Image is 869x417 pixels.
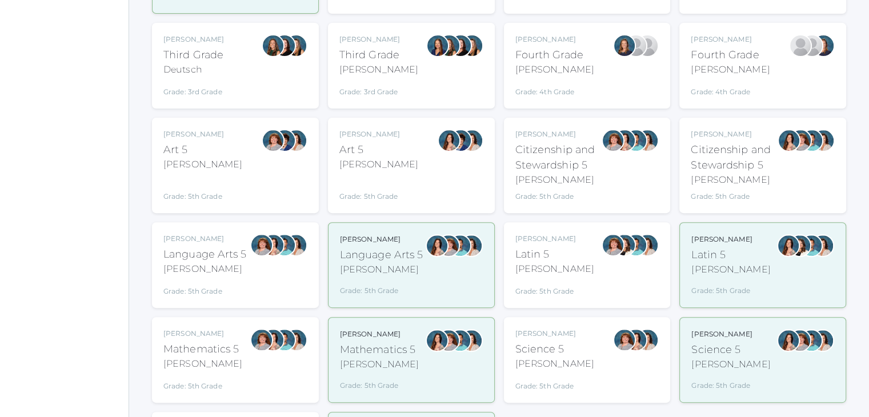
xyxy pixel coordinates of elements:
[340,281,423,296] div: Grade: 5th Grade
[788,329,811,352] div: Sarah Bence
[460,329,483,352] div: Cari Burke
[163,142,242,158] div: Art 5
[340,263,423,276] div: [PERSON_NAME]
[636,234,659,256] div: Cari Burke
[515,357,594,371] div: [PERSON_NAME]
[163,342,242,357] div: Mathematics 5
[262,234,285,256] div: Rebecca Salazar
[163,158,242,171] div: [PERSON_NAME]
[163,357,242,371] div: [PERSON_NAME]
[340,329,419,339] div: [PERSON_NAME]
[285,129,307,152] div: Cari Burke
[340,342,419,358] div: Mathematics 5
[460,129,483,152] div: Cari Burke
[515,129,602,139] div: [PERSON_NAME]
[438,129,460,152] div: Rebecca Salazar
[691,329,770,339] div: [PERSON_NAME]
[789,34,812,57] div: Lydia Chaffin
[250,328,273,351] div: Sarah Bence
[163,47,224,63] div: Third Grade
[273,129,296,152] div: Carolyn Sugimoto
[691,247,770,263] div: Latin 5
[812,34,835,57] div: Ellie Bradley
[339,47,418,63] div: Third Grade
[613,234,636,256] div: Teresa Deutsch
[515,47,594,63] div: Fourth Grade
[613,129,636,152] div: Rebecca Salazar
[624,129,647,152] div: Westen Taylor
[163,129,242,139] div: [PERSON_NAME]
[515,280,594,296] div: Grade: 5th Grade
[437,234,460,257] div: Sarah Bence
[460,234,483,257] div: Cari Burke
[777,329,800,352] div: Rebecca Salazar
[800,34,823,57] div: Heather Porter
[811,329,834,352] div: Cari Burke
[163,81,224,97] div: Grade: 3rd Grade
[163,34,224,45] div: [PERSON_NAME]
[515,375,594,391] div: Grade: 5th Grade
[448,234,471,257] div: Westen Taylor
[340,358,419,371] div: [PERSON_NAME]
[426,34,449,57] div: Lori Webster
[163,328,242,339] div: [PERSON_NAME]
[285,328,307,351] div: Cari Burke
[515,328,594,339] div: [PERSON_NAME]
[515,142,602,173] div: Citizenship and Stewardship 5
[691,342,770,358] div: Science 5
[636,328,659,351] div: Cari Burke
[624,234,647,256] div: Westen Taylor
[811,234,834,257] div: Cari Burke
[339,34,418,45] div: [PERSON_NAME]
[515,81,594,97] div: Grade: 4th Grade
[250,234,273,256] div: Sarah Bence
[515,234,594,244] div: [PERSON_NAME]
[273,34,296,57] div: Katie Watters
[691,376,770,391] div: Grade: 5th Grade
[273,328,296,351] div: Westen Taylor
[163,176,242,202] div: Grade: 5th Grade
[163,234,247,244] div: [PERSON_NAME]
[437,329,460,352] div: Sarah Bence
[691,281,770,296] div: Grade: 5th Grade
[691,263,770,276] div: [PERSON_NAME]
[339,129,418,139] div: [PERSON_NAME]
[515,342,594,357] div: Science 5
[340,234,423,244] div: [PERSON_NAME]
[777,234,800,257] div: Rebecca Salazar
[789,129,812,152] div: Sarah Bence
[426,329,448,352] div: Rebecca Salazar
[339,158,418,171] div: [PERSON_NAME]
[515,262,594,276] div: [PERSON_NAME]
[691,191,778,202] div: Grade: 5th Grade
[778,129,800,152] div: Rebecca Salazar
[800,129,823,152] div: Westen Taylor
[613,34,636,57] div: Ellie Bradley
[285,34,307,57] div: Juliana Fowler
[515,247,594,262] div: Latin 5
[691,234,770,244] div: [PERSON_NAME]
[691,81,770,97] div: Grade: 4th Grade
[788,234,811,257] div: Teresa Deutsch
[460,34,483,57] div: Juliana Fowler
[262,328,285,351] div: Rebecca Salazar
[163,262,247,276] div: [PERSON_NAME]
[448,329,471,352] div: Westen Taylor
[515,191,602,202] div: Grade: 5th Grade
[340,247,423,263] div: Language Arts 5
[273,234,296,256] div: Westen Taylor
[515,173,602,187] div: [PERSON_NAME]
[691,358,770,371] div: [PERSON_NAME]
[515,63,594,77] div: [PERSON_NAME]
[800,329,823,352] div: Westen Taylor
[339,63,418,77] div: [PERSON_NAME]
[438,34,460,57] div: Andrea Deutsch
[636,34,659,57] div: Heather Porter
[691,47,770,63] div: Fourth Grade
[339,142,418,158] div: Art 5
[691,173,778,187] div: [PERSON_NAME]
[515,34,594,45] div: [PERSON_NAME]
[163,247,247,262] div: Language Arts 5
[163,63,224,77] div: Deutsch
[691,129,778,139] div: [PERSON_NAME]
